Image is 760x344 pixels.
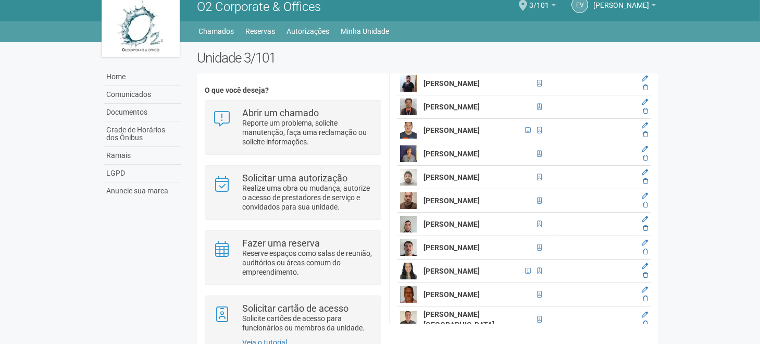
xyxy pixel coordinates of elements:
strong: [PERSON_NAME] [423,290,480,299]
strong: Fazer uma reserva [242,238,320,249]
p: Realize uma obra ou mudança, autorize o acesso de prestadores de serviço e convidados para sua un... [242,183,373,212]
strong: [PERSON_NAME] [423,103,480,111]
img: user.png [400,263,417,279]
img: user.png [400,216,417,232]
strong: Solicitar cartão de acesso [242,303,348,314]
a: Excluir membro [643,84,648,91]
strong: [PERSON_NAME] [423,126,480,134]
img: user.png [400,239,417,256]
a: Documentos [104,104,181,121]
strong: [PERSON_NAME] [423,196,480,205]
a: Solicitar cartão de acesso Solicite cartões de acesso para funcionários ou membros da unidade. [213,304,373,333]
a: 3/101 [529,3,556,11]
p: Reserve espaços como salas de reunião, auditórios ou áreas comum do empreendimento. [242,249,373,277]
p: Reporte um problema, solicite manutenção, faça uma reclamação ou solicite informações. [242,118,373,146]
a: Excluir membro [643,225,648,232]
strong: [PERSON_NAME] [423,173,480,181]
img: user.png [400,122,417,139]
h4: O que você deseja? [205,87,381,94]
a: Grade de Horários dos Ônibus [104,121,181,147]
a: Editar membro [642,263,648,270]
img: user.png [400,169,417,186]
img: user.png [400,192,417,209]
a: Excluir membro [643,154,648,162]
a: Comunicados [104,86,181,104]
a: Solicitar uma autorização Realize uma obra ou mudança, autorize o acesso de prestadores de serviç... [213,174,373,212]
img: user.png [400,311,417,328]
a: Editar membro [642,75,648,82]
strong: [PERSON_NAME] [423,243,480,252]
a: Autorizações [287,24,330,39]
strong: Abrir um chamado [242,107,319,118]
a: Excluir membro [643,201,648,208]
a: Excluir membro [643,320,648,327]
strong: Solicitar uma autorização [242,173,347,183]
strong: [PERSON_NAME] [423,79,480,88]
img: user.png [400,145,417,162]
a: Minha Unidade [341,24,390,39]
a: Ramais [104,147,181,165]
img: user.png [400,99,417,115]
a: Excluir membro [643,107,648,115]
a: Editar membro [642,169,648,176]
strong: [PERSON_NAME] [423,267,480,275]
a: Excluir membro [643,248,648,255]
a: Editar membro [642,239,648,247]
a: [PERSON_NAME] [593,3,656,11]
a: Excluir membro [643,272,648,279]
a: Editar membro [642,216,648,223]
a: Excluir membro [643,131,648,138]
a: Home [104,68,181,86]
a: Editar membro [642,145,648,153]
img: user.png [400,286,417,303]
a: Excluir membro [643,295,648,302]
a: Anuncie sua marca [104,182,181,200]
a: Fazer uma reserva Reserve espaços como salas de reunião, auditórios ou áreas comum do empreendime... [213,239,373,277]
p: Solicite cartões de acesso para funcionários ou membros da unidade. [242,314,373,333]
a: Editar membro [642,192,648,200]
strong: [PERSON_NAME] [423,150,480,158]
a: Reservas [246,24,276,39]
h2: Unidade 3/101 [197,50,659,66]
a: Excluir membro [643,178,648,185]
a: Editar membro [642,122,648,129]
a: Editar membro [642,286,648,293]
a: Abrir um chamado Reporte um problema, solicite manutenção, faça uma reclamação ou solicite inform... [213,108,373,146]
a: Chamados [199,24,234,39]
a: Editar membro [642,311,648,318]
a: LGPD [104,165,181,182]
strong: [PERSON_NAME] [423,220,480,228]
strong: [PERSON_NAME][GEOGRAPHIC_DATA] [423,310,494,329]
img: user.png [400,75,417,92]
a: Editar membro [642,99,648,106]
